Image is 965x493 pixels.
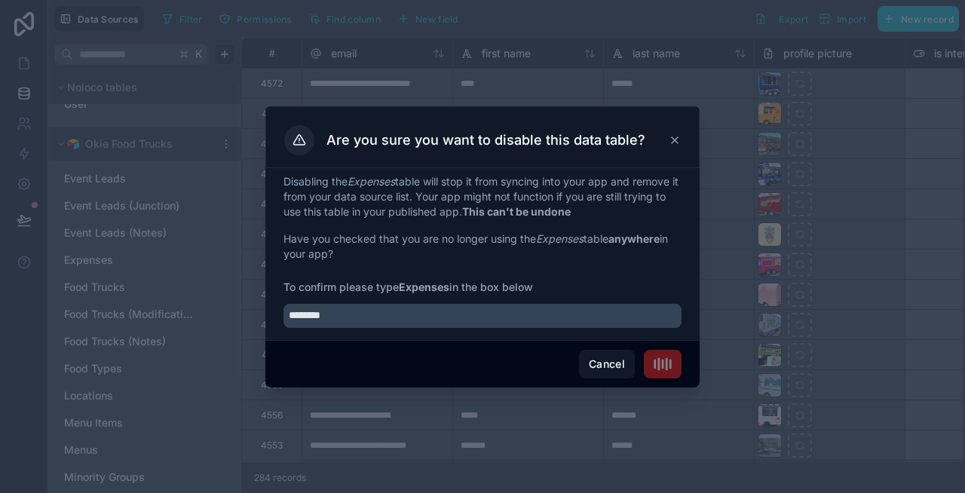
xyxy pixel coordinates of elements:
[462,205,571,218] strong: This can't be undone
[579,350,635,378] button: Cancel
[536,232,584,245] em: Expenses
[283,231,682,262] p: Have you checked that you are no longer using the table in your app?
[326,131,645,149] h3: Are you sure you want to disable this data table?
[283,174,682,219] p: Disabling the table will stop it from syncing into your app and remove it from your data source l...
[399,280,449,293] strong: Expenses
[283,280,682,295] span: To confirm please type in the box below
[608,232,660,245] strong: anywhere
[348,175,395,188] em: Expenses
